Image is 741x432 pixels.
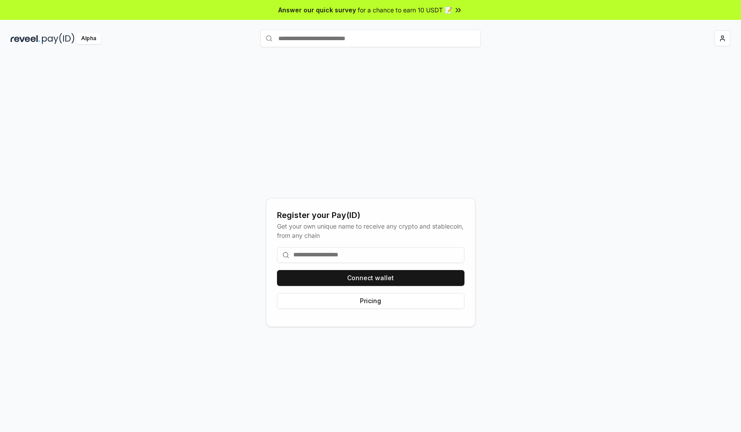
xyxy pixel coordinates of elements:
[42,33,75,44] img: pay_id
[277,270,464,286] button: Connect wallet
[277,209,464,222] div: Register your Pay(ID)
[11,33,40,44] img: reveel_dark
[277,222,464,240] div: Get your own unique name to receive any crypto and stablecoin, from any chain
[277,293,464,309] button: Pricing
[358,5,452,15] span: for a chance to earn 10 USDT 📝
[278,5,356,15] span: Answer our quick survey
[76,33,101,44] div: Alpha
